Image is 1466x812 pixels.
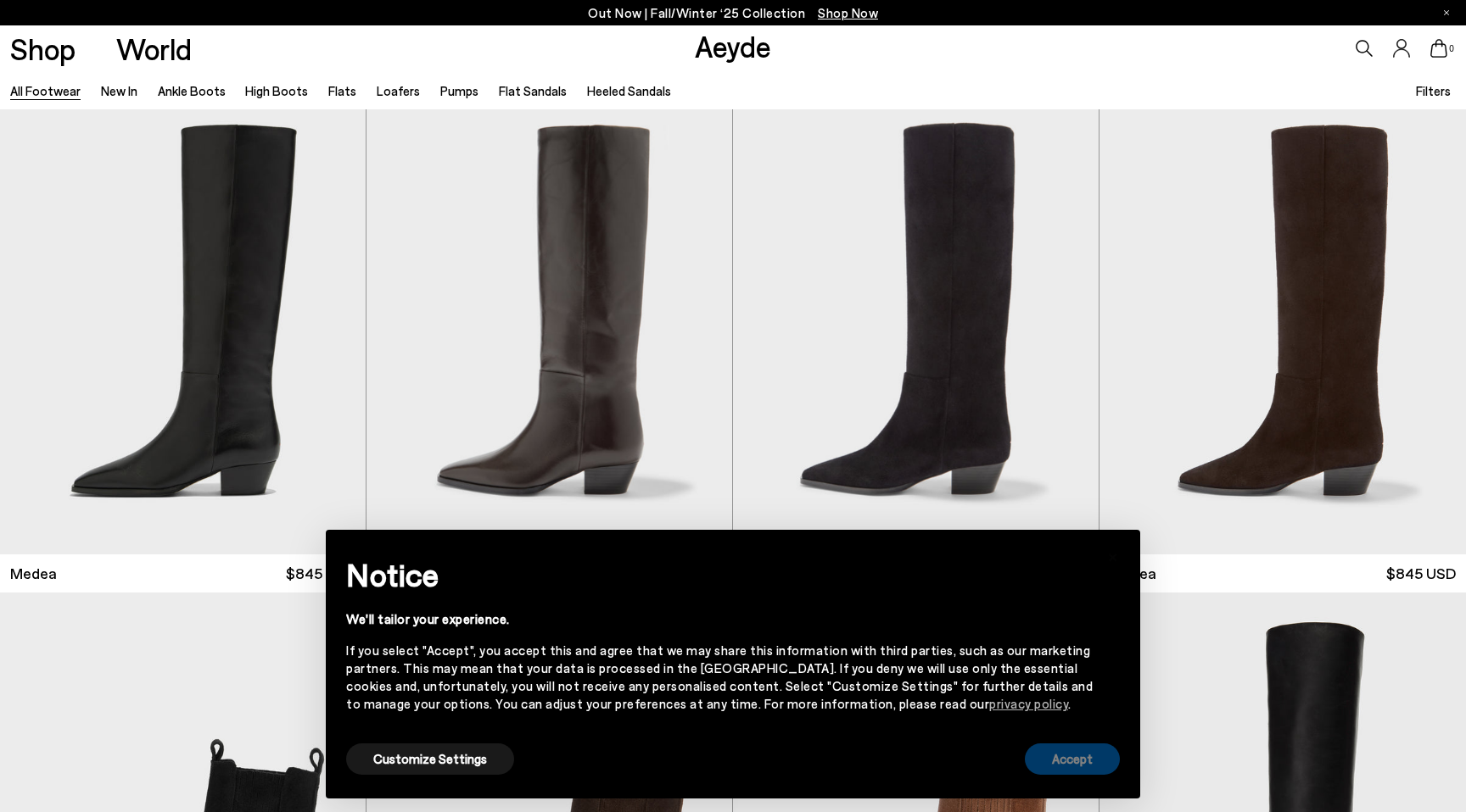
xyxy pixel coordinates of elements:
a: Medea $845 USD [1099,554,1466,592]
div: We'll tailor your experience. [346,610,1093,628]
span: Navigate to /collections/new-in [818,5,878,20]
a: Pumps [440,83,478,98]
div: 1 / 6 [366,95,732,554]
span: $845 USD [1386,563,1456,584]
span: 0 [1447,44,1456,53]
a: Next slide Previous slide [733,95,1099,554]
p: Out Now | Fall/Winter ‘25 Collection [588,3,878,24]
span: × [1107,542,1119,567]
button: Close this notice [1093,535,1133,576]
div: If you select "Accept", you accept this and agree that we may share this information with third p... [346,642,1093,713]
a: High Boots [245,83,308,98]
a: Shop [10,34,76,64]
span: $845 USD [286,563,355,584]
a: Ankle Boots [158,83,226,98]
span: Filters [1416,83,1451,98]
img: Medea Suede Knee-High Boots [1099,95,1466,554]
a: Next slide Previous slide [366,95,732,554]
a: Heeled Sandals [587,83,671,98]
img: Medea Suede Knee-High Boots [733,95,1099,554]
span: Medea [10,563,57,584]
a: World [116,34,192,64]
a: privacy policy [989,696,1068,711]
a: 0 [1430,39,1447,58]
a: Flats [328,83,356,98]
a: Aeyde [695,28,771,64]
img: Medea Knee-High Boots [366,95,732,554]
a: All Footwear [10,83,81,98]
button: Accept [1025,743,1120,775]
button: Customize Settings [346,743,514,775]
a: New In [101,83,137,98]
a: Flat Sandals [499,83,567,98]
h2: Notice [346,553,1093,597]
a: Loafers [377,83,420,98]
div: 1 / 6 [733,95,1099,554]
